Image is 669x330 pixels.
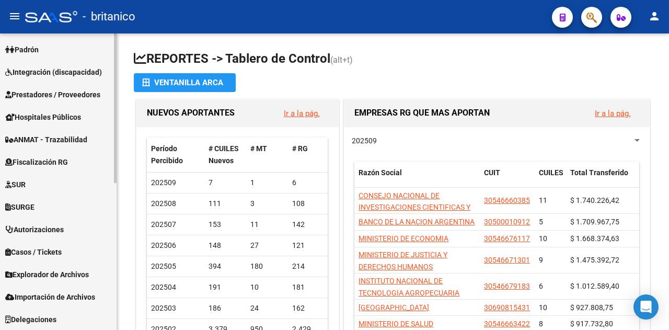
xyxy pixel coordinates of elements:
span: 202503 [151,304,176,312]
div: Ventanilla ARCA [142,73,227,92]
span: 30546660385 [484,196,530,204]
span: $ 1.012.589,40 [570,282,619,290]
span: 30546676117 [484,234,530,243]
span: $ 1.740.226,42 [570,196,619,204]
div: 191 [209,281,242,293]
h1: REPORTES -> Tablero de Control [134,50,652,69]
datatable-header-cell: CUILES [535,162,566,196]
span: 30690815431 [484,303,530,312]
span: $ 927.808,75 [570,303,613,312]
span: Explorador de Archivos [5,269,89,280]
span: Casos / Tickets [5,246,62,258]
div: 181 [292,281,326,293]
span: $ 1.709.967,75 [570,218,619,226]
span: CUILES [539,168,563,177]
datatable-header-cell: Razón Social [354,162,480,196]
div: 10 [250,281,284,293]
span: 9 [539,256,543,264]
span: CONSEJO NACIONAL DE INVESTIGACIONES CIENTIFICAS Y TECNICAS CONICET [359,191,470,224]
span: Autorizaciones [5,224,64,235]
button: Ir a la pág. [586,104,639,123]
span: MINISTERIO DE SALUD [359,320,433,328]
span: NUEVOS APORTANTES [147,108,235,118]
span: 202507 [151,220,176,229]
span: 8 [539,320,543,328]
span: INSTITUTO NACIONAL DE TECNOLOGIA AGROPECUARIA [359,277,459,297]
span: Fiscalización RG [5,156,68,168]
div: 121 [292,240,326,252]
div: 111 [209,198,242,210]
span: 30546679183 [484,282,530,290]
datatable-header-cell: Total Transferido [566,162,639,196]
div: 11 [250,219,284,231]
div: 108 [292,198,326,210]
span: Hospitales Públicos [5,111,81,123]
span: 202509 [352,136,377,145]
mat-icon: person [648,10,661,22]
span: 202509 [151,178,176,187]
div: 153 [209,219,242,231]
span: Período Percibido [151,144,183,165]
span: 5 [539,218,543,226]
span: 6 [539,282,543,290]
span: SURGE [5,201,34,213]
button: Ir a la pág. [275,104,328,123]
div: 162 [292,302,326,314]
span: 10 [539,303,547,312]
mat-icon: menu [8,10,21,22]
span: 202504 [151,283,176,291]
div: 1 [250,177,284,189]
span: # CUILES Nuevos [209,144,239,165]
span: (alt+t) [330,55,353,65]
span: 202508 [151,199,176,208]
datatable-header-cell: # CUILES Nuevos [204,138,246,172]
span: MINISTERIO DE ECONOMIA [359,234,448,243]
datatable-header-cell: # RG [288,138,330,172]
div: 214 [292,260,326,272]
div: Open Intercom Messenger [633,294,659,320]
div: 142 [292,219,326,231]
div: 24 [250,302,284,314]
span: Delegaciones [5,314,56,325]
span: - britanico [83,5,135,28]
span: MINISTERIO DE JUSTICIA Y DERECHOS HUMANOS [359,251,447,271]
span: $ 1.475.392,72 [570,256,619,264]
span: 10 [539,234,547,243]
span: # RG [292,144,308,153]
div: 186 [209,302,242,314]
datatable-header-cell: CUIT [480,162,535,196]
datatable-header-cell: Período Percibido [147,138,204,172]
span: CUIT [484,168,500,177]
div: 7 [209,177,242,189]
span: Prestadores / Proveedores [5,89,100,100]
span: [GEOGRAPHIC_DATA] [359,303,429,312]
span: 30546663422 [484,320,530,328]
span: BANCO DE LA NACION ARGENTINA [359,218,475,226]
span: 202505 [151,262,176,270]
span: 11 [539,196,547,204]
div: 180 [250,260,284,272]
span: SUR [5,179,26,190]
div: 394 [209,260,242,272]
a: Ir a la pág. [595,109,631,118]
span: 30500010912 [484,218,530,226]
span: $ 1.668.374,63 [570,234,619,243]
span: Integración (discapacidad) [5,66,102,78]
span: $ 917.732,80 [570,320,613,328]
span: Total Transferido [570,168,628,177]
div: 3 [250,198,284,210]
div: 27 [250,240,284,252]
span: 202506 [151,241,176,249]
div: 6 [292,177,326,189]
span: # MT [250,144,267,153]
div: 148 [209,240,242,252]
datatable-header-cell: # MT [246,138,288,172]
a: Ir a la pág. [284,109,320,118]
button: Ventanilla ARCA [134,73,236,92]
span: 30546671301 [484,256,530,264]
span: Razón Social [359,168,402,177]
span: EMPRESAS RG QUE MAS APORTAN [354,108,490,118]
span: ANMAT - Trazabilidad [5,134,87,145]
span: Importación de Archivos [5,291,95,303]
span: Padrón [5,44,39,55]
